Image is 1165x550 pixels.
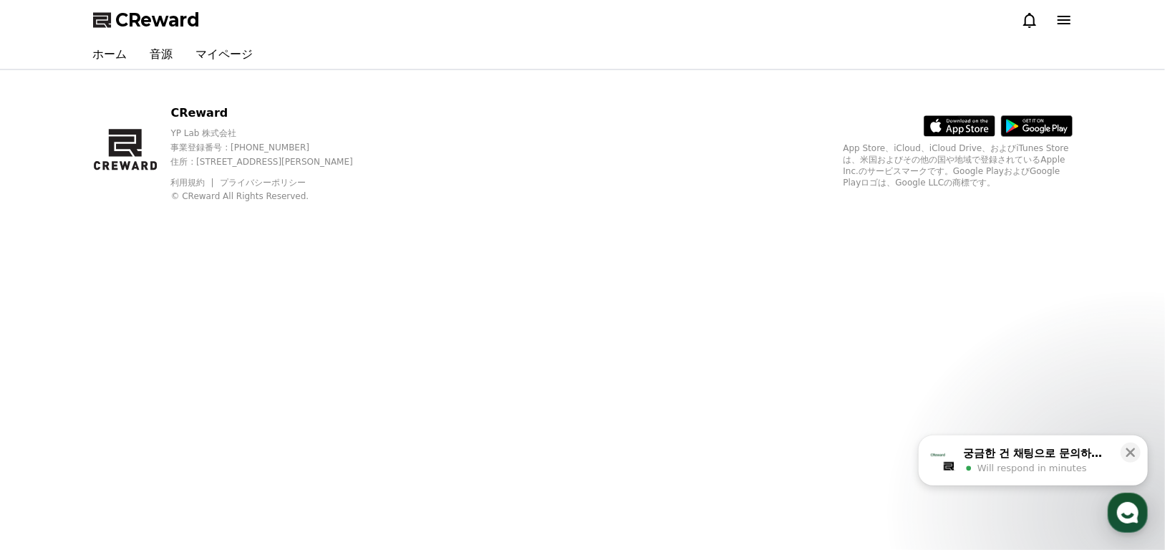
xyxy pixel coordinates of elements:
span: CReward [116,9,200,32]
a: CReward [93,9,200,32]
span: Messages [119,453,161,465]
a: 音源 [139,40,185,69]
span: Home [37,453,62,464]
p: App Store、iCloud、iCloud Drive、およびiTunes Storeは、米国およびその他の国や地域で登録されているApple Inc.のサービスマークです。Google P... [843,143,1073,188]
span: Settings [212,453,247,464]
a: Messages [95,431,185,467]
p: 事業登録番号 : [PHONE_NUMBER] [170,142,377,153]
a: 利用規約 [170,178,216,188]
p: 住所 : [STREET_ADDRESS][PERSON_NAME] [170,156,377,168]
a: マイページ [185,40,265,69]
p: © CReward All Rights Reserved. [170,190,377,202]
a: Home [4,431,95,467]
p: YP Lab 株式会社 [170,127,377,139]
a: プライバシーポリシー [220,178,306,188]
p: CReward [170,105,377,122]
a: Settings [185,431,275,467]
a: ホーム [82,40,139,69]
